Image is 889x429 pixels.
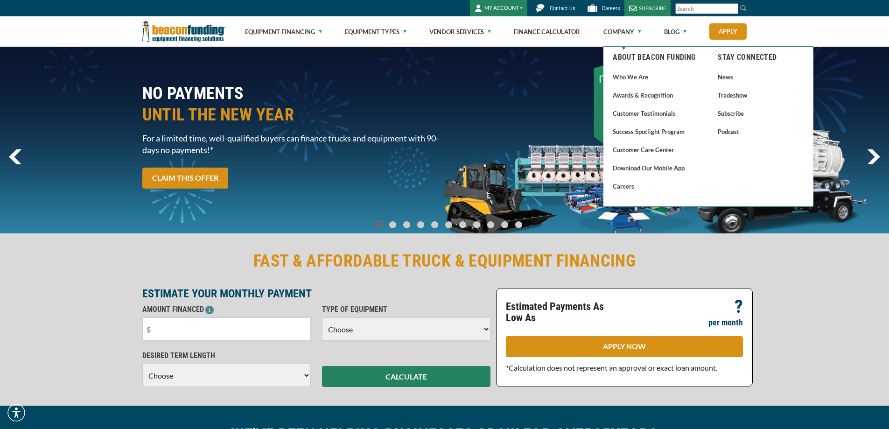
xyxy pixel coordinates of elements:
[613,107,699,119] a: Customer Testimonials
[415,221,426,229] a: Go To Slide 3
[429,17,491,47] a: Vendor Services
[613,52,699,63] a: About Beacon Funding
[613,89,699,101] a: Awards & Recognition
[718,89,804,101] a: Tradeshow
[708,317,743,328] p: per month
[735,301,743,312] p: ?
[506,363,717,372] span: *Calculation does not represent an approval or exact loan amount.
[613,144,699,155] a: Customer Care Center
[322,304,490,315] p: TYPE OF EQUIPMENT
[613,71,699,83] a: Who We Are
[664,17,686,47] a: Blog
[728,5,736,13] a: Clear search text
[142,317,311,341] input: $
[514,17,580,47] a: Finance Calculator
[9,149,21,164] a: previous
[718,126,804,137] a: Podcast
[499,221,510,229] a: Go To Slide 9
[550,5,575,12] span: Contact Us
[506,301,619,324] p: Estimated Payments As Low As
[485,221,496,229] a: Go To Slide 8
[603,17,641,47] a: Company
[142,104,439,126] span: UNTIL THE NEW YEAR
[345,17,406,47] a: Equipment Types
[9,149,21,164] img: Left Navigator
[718,52,804,63] a: Stay Connected
[401,221,412,229] a: Go To Slide 2
[142,250,747,272] h2: FAST & AFFORDABLE TRUCK & EQUIPMENT FINANCING
[867,149,880,164] img: Right Navigator
[142,16,225,47] img: Beacon Funding Corporation logo
[373,221,384,229] a: Go To Slide 0
[142,83,439,126] h2: NO PAYMENTS
[613,162,699,174] a: Download our Mobile App
[429,221,440,229] a: Go To Slide 4
[506,336,743,357] a: APPLY NOW
[613,180,699,192] a: Careers
[867,149,880,164] a: next
[513,221,525,229] a: Go To Slide 10
[740,4,747,12] img: Search
[602,5,620,12] span: Careers
[142,350,311,361] p: DESIRED TERM LENGTH
[675,3,738,14] input: Search
[142,133,439,156] span: For a limited time, well-qualified buyers can finance trucks and equipment with 90-days no paymen...
[322,366,490,387] button: CALCULATE
[245,17,322,47] a: Equipment Financing
[718,71,804,83] a: News
[142,304,311,315] p: AMOUNT FINANCED
[613,126,699,137] a: Success Spotlight Program
[142,168,228,189] a: CLAIM THIS OFFER
[709,23,747,40] a: Apply
[443,221,454,229] a: Go To Slide 5
[142,288,490,299] p: ESTIMATE YOUR MONTHLY PAYMENT
[718,107,804,119] a: Subscribe
[387,221,398,229] a: Go To Slide 1
[457,221,468,229] a: Go To Slide 6
[471,221,482,229] a: Go To Slide 7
